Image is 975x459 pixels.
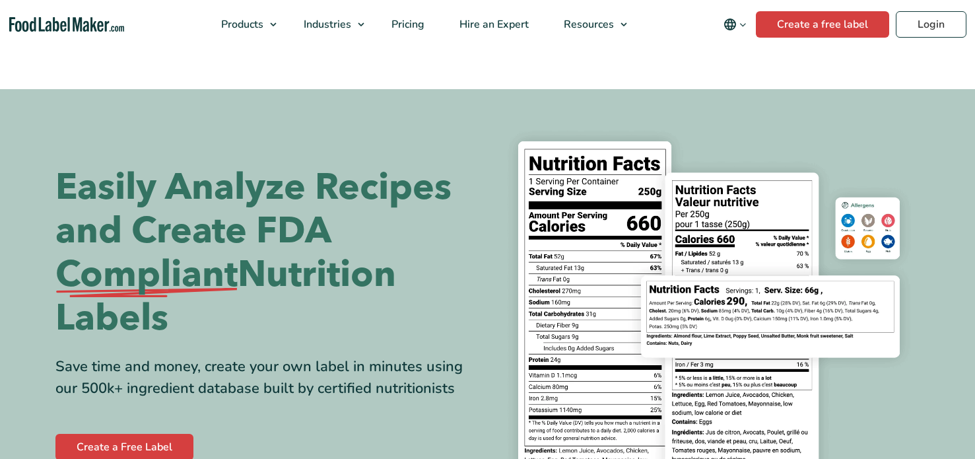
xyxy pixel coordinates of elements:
[756,11,889,38] a: Create a free label
[714,11,756,38] button: Change language
[896,11,966,38] a: Login
[217,17,265,32] span: Products
[300,17,353,32] span: Industries
[55,356,478,400] div: Save time and money, create your own label in minutes using our 500k+ ingredient database built b...
[455,17,530,32] span: Hire an Expert
[387,17,426,32] span: Pricing
[55,253,238,297] span: Compliant
[560,17,615,32] span: Resources
[55,166,478,340] h1: Easily Analyze Recipes and Create FDA Nutrition Labels
[9,17,125,32] a: Food Label Maker homepage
